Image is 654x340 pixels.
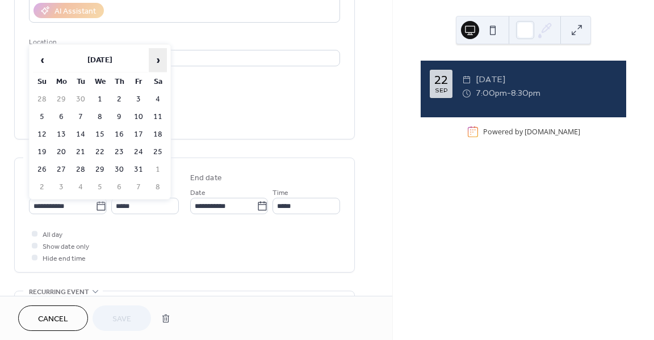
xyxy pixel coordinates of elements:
[29,36,338,48] div: Location
[110,91,128,108] td: 2
[72,74,90,90] th: Tu
[110,144,128,160] td: 23
[52,161,70,178] td: 27
[511,87,540,100] span: 8:30pm
[149,49,166,71] span: ›
[72,91,90,108] td: 30
[525,127,580,137] a: [DOMAIN_NAME]
[129,126,148,143] td: 17
[72,109,90,125] td: 7
[91,91,109,108] td: 1
[52,74,70,90] th: Mo
[129,179,148,195] td: 7
[190,187,206,199] span: Date
[149,144,167,160] td: 25
[91,161,109,178] td: 29
[507,87,511,100] span: -
[33,179,51,195] td: 2
[476,87,507,100] span: 7:00pm
[149,161,167,178] td: 1
[33,109,51,125] td: 5
[43,253,86,265] span: Hide end time
[52,126,70,143] td: 13
[43,241,89,253] span: Show date only
[110,179,128,195] td: 6
[52,48,148,73] th: [DATE]
[91,109,109,125] td: 8
[33,144,51,160] td: 19
[72,161,90,178] td: 28
[72,126,90,143] td: 14
[129,109,148,125] td: 10
[110,109,128,125] td: 9
[38,313,68,325] span: Cancel
[91,126,109,143] td: 15
[33,49,51,71] span: ‹
[462,87,471,100] div: ​
[33,74,51,90] th: Su
[72,144,90,160] td: 21
[33,126,51,143] td: 12
[18,305,88,331] button: Cancel
[149,109,167,125] td: 11
[110,126,128,143] td: 16
[33,91,51,108] td: 28
[33,161,51,178] td: 26
[149,74,167,90] th: Sa
[129,74,148,90] th: Fr
[272,187,288,199] span: Time
[91,179,109,195] td: 5
[52,179,70,195] td: 3
[129,91,148,108] td: 3
[52,109,70,125] td: 6
[462,73,471,87] div: ​
[476,73,505,87] span: [DATE]
[149,179,167,195] td: 8
[52,91,70,108] td: 29
[43,229,62,241] span: All day
[110,161,128,178] td: 30
[434,74,448,86] div: 22
[149,126,167,143] td: 18
[190,172,222,184] div: End date
[483,127,580,137] div: Powered by
[110,74,128,90] th: Th
[52,144,70,160] td: 20
[435,88,447,93] div: Sep
[29,286,89,298] span: Recurring event
[149,91,167,108] td: 4
[72,179,90,195] td: 4
[129,161,148,178] td: 31
[129,144,148,160] td: 24
[91,144,109,160] td: 22
[91,74,109,90] th: We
